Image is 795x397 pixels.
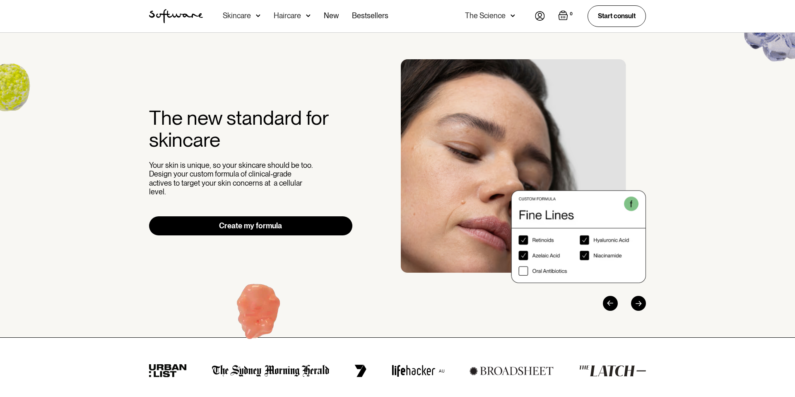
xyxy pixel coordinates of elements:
div: 2 / 3 [401,59,646,283]
img: lifehacker logo [392,365,444,377]
img: arrow down [306,12,311,20]
img: arrow down [511,12,515,20]
img: broadsheet logo [470,366,554,375]
h2: The new standard for skincare [149,107,352,151]
div: Next slide [631,296,646,311]
img: Hydroquinone (skin lightening agent) [207,264,310,365]
div: Previous slide [603,296,618,311]
img: the Sydney morning herald logo [212,365,329,377]
div: Haircare [274,12,301,20]
div: 0 [568,10,574,18]
div: The Science [465,12,506,20]
img: urban list logo [149,364,187,378]
a: home [149,9,203,23]
img: arrow down [256,12,260,20]
a: Start consult [588,5,646,27]
a: Open empty cart [558,10,574,22]
a: Create my formula [149,216,352,235]
img: the latch logo [579,365,646,377]
div: Skincare [223,12,251,20]
p: Your skin is unique, so your skincare should be too. Design your custom formula of clinical-grade... [149,161,315,196]
img: Software Logo [149,9,203,23]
